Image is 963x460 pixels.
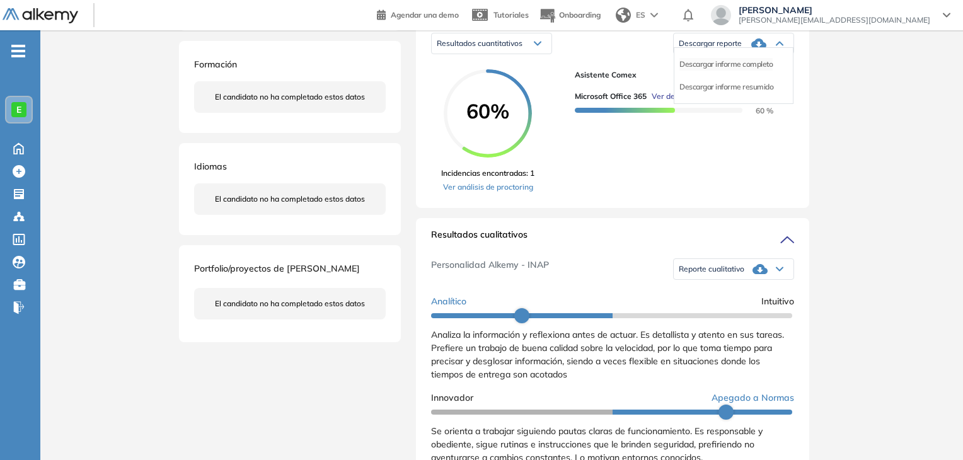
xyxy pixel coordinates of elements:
[739,5,930,15] span: [PERSON_NAME]
[679,81,773,93] li: Descargar informe resumido
[377,6,459,21] a: Agendar una demo
[215,298,365,309] span: El candidato no ha completado estos datos
[679,38,742,49] span: Descargar reporte
[739,15,930,25] span: [PERSON_NAME][EMAIL_ADDRESS][DOMAIN_NAME]
[431,329,784,380] span: Analiza la información y reflexiona antes de actuar. Es detallista y atento en sus tareas. Prefie...
[575,69,784,81] span: Asistente Comex
[761,295,794,308] span: Intuitivo
[647,91,694,102] button: Ver detalles
[616,8,631,23] img: world
[636,9,645,21] span: ES
[431,295,466,308] span: Analítico
[215,91,365,103] span: El candidato no ha completado estos datos
[215,193,365,205] span: El candidato no ha completado estos datos
[539,2,601,29] button: Onboarding
[11,50,25,52] i: -
[437,38,522,48] span: Resultados cuantitativos
[575,91,647,102] span: Microsoft Office 365
[559,10,601,20] span: Onboarding
[431,258,549,280] span: Personalidad Alkemy - INAP
[679,264,744,274] span: Reporte cualitativo
[194,161,227,172] span: Idiomas
[194,263,360,274] span: Portfolio/proyectos de [PERSON_NAME]
[431,228,528,248] span: Resultados cualitativos
[712,391,794,405] span: Apegado a Normas
[16,105,21,115] span: E
[441,181,534,193] a: Ver análisis de proctoring
[441,168,534,179] span: Incidencias encontradas: 1
[679,58,773,71] li: Descargar informe completo
[444,101,532,121] span: 60%
[652,91,694,102] span: Ver detalles
[3,8,78,24] img: Logo
[493,10,529,20] span: Tutoriales
[391,10,459,20] span: Agendar una demo
[431,391,473,405] span: Innovador
[741,106,773,115] span: 60 %
[194,59,237,70] span: Formación
[650,13,658,18] img: arrow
